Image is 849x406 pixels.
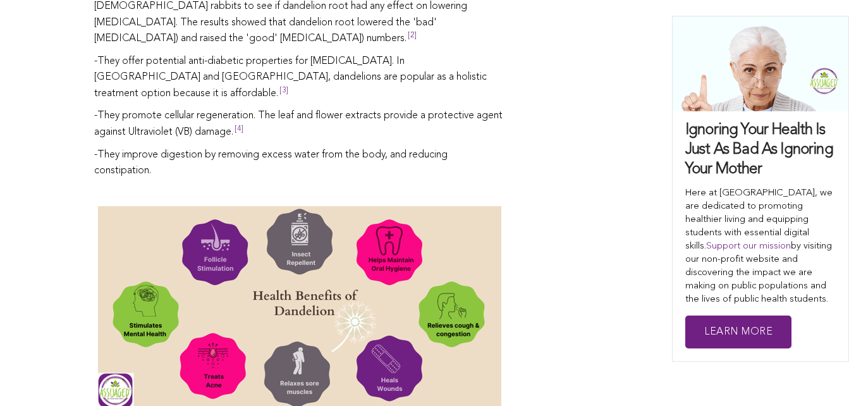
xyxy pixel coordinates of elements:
[279,87,289,101] sup: [3]
[94,147,505,180] p: -They improve digestion by removing excess water from the body, and reducing constipation.
[786,345,849,406] iframe: Chat Widget
[685,316,791,349] a: Learn More
[408,32,417,46] sup: [2]
[235,125,244,139] sup: [4]
[94,108,505,140] p: -They promote cellular regeneration. The leaf and flower extracts provide a protective agent agai...
[94,54,505,102] p: -They offer potential anti-diabetic properties for [MEDICAL_DATA]. In [GEOGRAPHIC_DATA] and [GEOG...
